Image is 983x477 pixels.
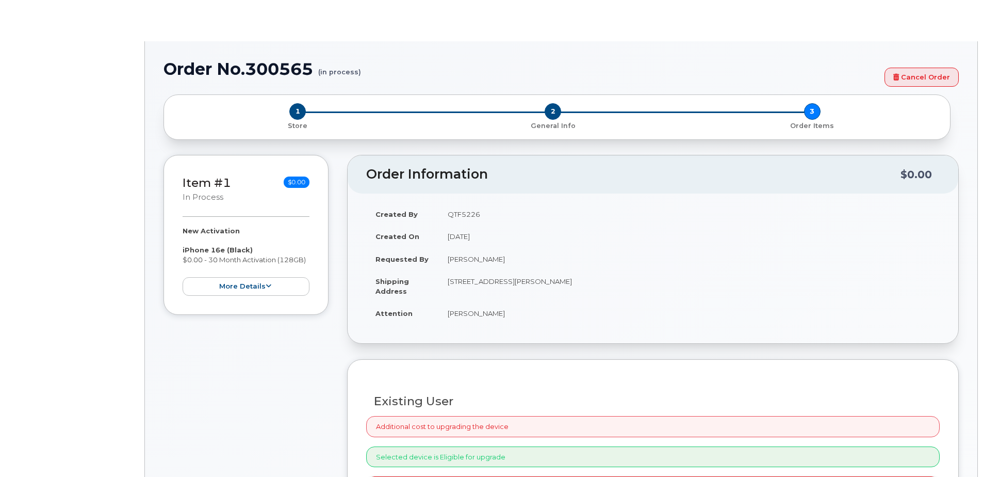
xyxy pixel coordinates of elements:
[438,225,940,248] td: [DATE]
[183,193,223,202] small: in process
[438,270,940,302] td: [STREET_ADDRESS][PERSON_NAME]
[374,395,932,408] h3: Existing User
[183,226,309,296] div: $0.00 - 30 Month Activation (128GB)
[176,121,419,131] p: Store
[183,277,309,296] button: more details
[884,68,959,87] a: Cancel Order
[284,177,309,188] span: $0.00
[428,121,679,131] p: General Info
[423,120,683,131] a: 2 General Info
[375,309,413,317] strong: Attention
[366,167,900,182] h2: Order Information
[163,60,879,78] h1: Order No.300565
[438,248,940,271] td: [PERSON_NAME]
[183,227,240,235] strong: New Activation
[172,120,423,131] a: 1 Store
[375,277,409,295] strong: Shipping Address
[438,302,940,325] td: [PERSON_NAME]
[375,255,429,263] strong: Requested By
[289,103,306,120] span: 1
[900,165,932,184] div: $0.00
[438,203,940,226] td: QTF5226
[183,246,253,254] strong: iPhone 16e (Black)
[183,176,231,190] a: Item #1
[366,447,940,468] div: Selected device is Eligible for upgrade
[318,60,361,76] small: (in process)
[366,416,940,437] div: Additional cost to upgrading the device
[545,103,561,120] span: 2
[375,232,419,241] strong: Created On
[375,210,418,218] strong: Created By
